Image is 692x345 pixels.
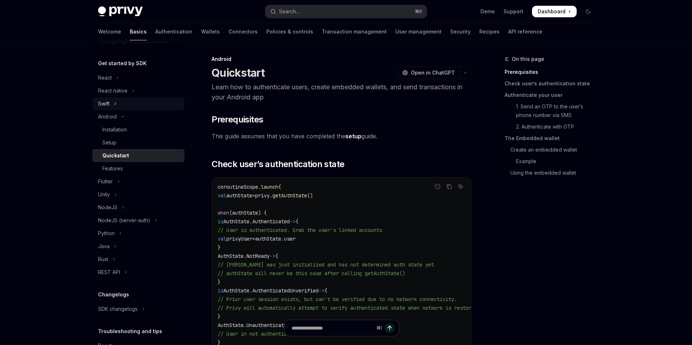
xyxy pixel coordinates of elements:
[218,236,226,242] span: val
[98,59,147,68] h5: Get started by SDK
[223,218,290,225] span: AuthState.Authenticated
[98,290,129,299] h5: Changelogs
[92,162,185,175] a: Features
[508,23,542,40] a: API reference
[212,131,471,141] span: This guide assumes that you have completed the guide.
[218,287,223,294] span: is
[212,55,471,63] div: Android
[201,23,220,40] a: Wallets
[229,210,267,216] span: (authState) {
[226,192,252,199] span: authState
[98,6,143,17] img: dark logo
[92,175,185,188] button: Toggle Flutter section
[92,84,185,97] button: Toggle React native section
[296,218,298,225] span: {
[218,227,382,233] span: // User is authenticated. Grab the user's linked accounts
[255,192,272,199] span: privy.
[411,69,455,76] span: Open in ChatGPT
[252,236,255,242] span: =
[218,192,226,199] span: val
[532,6,577,17] a: Dashboard
[92,266,185,279] button: Toggle REST API section
[292,320,373,336] input: Ask a question...
[92,303,185,315] button: Toggle SDK changelogs section
[92,240,185,253] button: Toggle Java section
[456,182,465,191] button: Ask AI
[92,110,185,123] button: Toggle Android section
[278,184,281,190] span: {
[385,323,395,333] button: Send message
[266,23,313,40] a: Policies & controls
[218,279,221,285] span: }
[512,55,544,63] span: On this page
[324,287,327,294] span: {
[505,89,600,101] a: Authenticate your user
[290,218,296,225] span: ->
[218,253,270,259] span: AuthState.NotReady
[102,125,127,134] div: Installation
[433,182,442,191] button: Report incorrect code
[319,287,324,294] span: ->
[92,214,185,227] button: Toggle NodeJS (server-auth) section
[322,23,387,40] a: Transaction management
[270,253,275,259] span: ->
[98,190,110,199] div: Unity
[218,296,457,303] span: // Prior user session exists, but can't be verified due to no network connectivity.
[102,151,129,160] div: Quickstart
[223,287,319,294] span: AuthState.AuthenticatedUnverified
[212,114,263,125] span: Prerequisites
[98,99,110,108] div: Swift
[505,156,600,167] a: Example
[505,144,600,156] a: Create an embedded wallet
[92,201,185,214] button: Toggle NodeJS section
[450,23,471,40] a: Security
[395,23,442,40] a: User management
[226,236,252,242] span: privyUser
[98,242,110,251] div: Java
[92,253,185,266] button: Toggle Rust section
[218,210,229,216] span: when
[505,121,600,133] a: 2. Authenticate with OTP
[398,67,459,79] button: Open in ChatGPT
[261,184,278,190] span: launch
[505,133,600,144] a: The Embedded wallet
[98,86,128,95] div: React native
[98,23,121,40] a: Welcome
[218,270,405,277] span: // authState will never be this case after calling getAuthState()
[505,78,600,89] a: Check user’s authentication state
[212,158,344,170] span: Check user’s authentication state
[92,188,185,201] button: Toggle Unity section
[130,23,147,40] a: Basics
[345,133,361,140] a: setup
[505,101,600,121] a: 1. Send an OTP to the user’s phone number via SMS
[218,305,480,311] span: // Privy will automatically attempt to verify authenticated state when network is restored.
[98,229,115,238] div: Python
[218,218,223,225] span: is
[98,203,117,212] div: NodeJS
[102,138,116,147] div: Setup
[212,82,471,102] p: Learn how to authenticate users, create embedded wallets, and send transactions in your Android app
[102,164,123,173] div: Features
[92,136,185,149] a: Setup
[415,9,422,14] span: ⌘ K
[98,216,150,225] div: NodeJS (server-auth)
[155,23,192,40] a: Authentication
[275,253,278,259] span: {
[504,8,523,15] a: Support
[265,5,427,18] button: Open search
[98,73,112,82] div: React
[92,97,185,110] button: Toggle Swift section
[98,255,108,264] div: Rust
[92,227,185,240] button: Toggle Python section
[505,167,600,179] a: Using the embedded wallet
[307,192,313,199] span: ()
[480,8,495,15] a: Demo
[218,184,261,190] span: coroutineScope.
[538,8,565,15] span: Dashboard
[92,71,185,84] button: Toggle React section
[252,192,255,199] span: =
[582,6,594,17] button: Toggle dark mode
[279,7,299,16] div: Search...
[444,182,454,191] button: Copy the contents from the code block
[218,244,221,251] span: }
